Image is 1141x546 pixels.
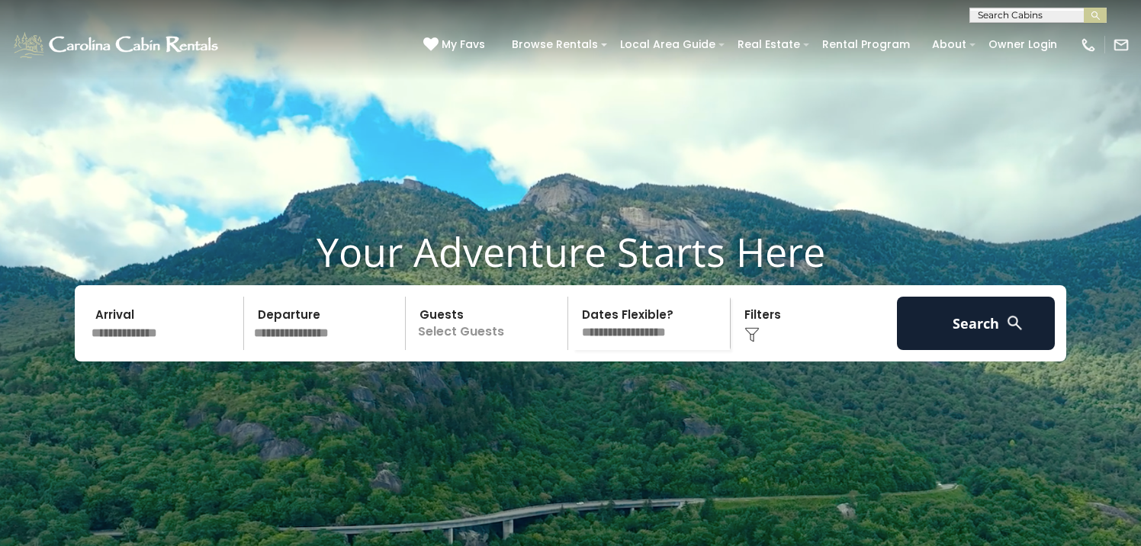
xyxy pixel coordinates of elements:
[744,327,760,342] img: filter--v1.png
[1080,37,1097,53] img: phone-regular-white.png
[897,297,1055,350] button: Search
[442,37,485,53] span: My Favs
[11,30,223,60] img: White-1-1-2.png
[410,297,567,350] p: Select Guests
[612,33,723,56] a: Local Area Guide
[924,33,974,56] a: About
[11,228,1130,275] h1: Your Adventure Starts Here
[423,37,489,53] a: My Favs
[730,33,808,56] a: Real Estate
[1005,313,1024,332] img: search-regular-white.png
[815,33,918,56] a: Rental Program
[1113,37,1130,53] img: mail-regular-white.png
[504,33,606,56] a: Browse Rentals
[981,33,1065,56] a: Owner Login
